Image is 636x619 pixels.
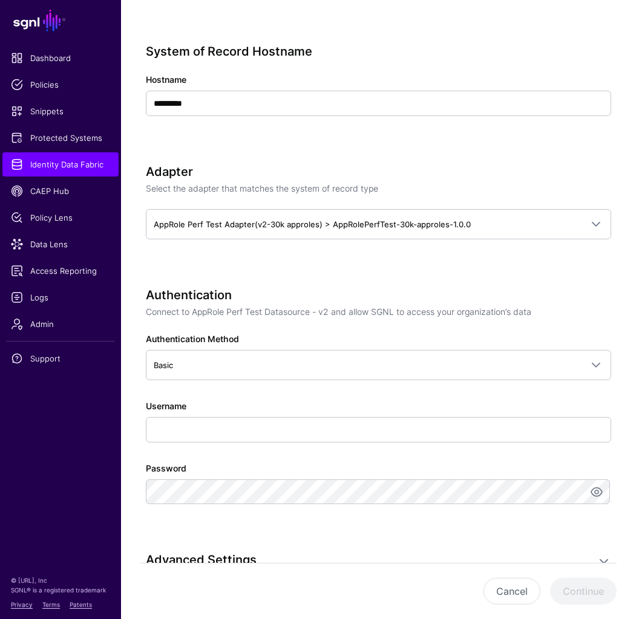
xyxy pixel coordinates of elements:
[146,44,611,59] h3: System of Record Hostname
[146,182,611,195] p: Select the adapter that matches the system of record type
[42,601,60,608] a: Terms
[2,152,119,177] a: Identity Data Fabric
[11,238,110,250] span: Data Lens
[70,601,92,608] a: Patents
[2,46,119,70] a: Dashboard
[11,291,110,303] span: Logs
[154,219,471,229] span: AppRole Perf Test Adapter(v2-30k approles) > AppRolePerfTest-30k-approles-1.0.0
[11,105,110,117] span: Snippets
[146,164,611,179] h3: Adapter
[11,352,110,365] span: Support
[2,232,119,256] a: Data Lens
[11,79,110,91] span: Policies
[11,52,110,64] span: Dashboard
[2,73,119,97] a: Policies
[146,332,239,345] label: Authentication Method
[2,126,119,150] a: Protected Systems
[11,585,110,595] p: SGNL® is a registered trademark
[484,578,540,604] button: Cancel
[154,360,173,370] span: Basic
[2,206,119,230] a: Policy Lens
[2,179,119,203] a: CAEP Hub
[11,132,110,144] span: Protected Systems
[11,318,110,330] span: Admin
[2,312,119,336] a: Admin
[146,462,186,475] label: Password
[11,575,110,585] p: © [URL], Inc
[146,288,611,302] h3: Authentication
[146,73,186,86] label: Hostname
[11,158,110,170] span: Identity Data Fabric
[11,601,33,608] a: Privacy
[11,212,110,224] span: Policy Lens
[11,185,110,197] span: CAEP Hub
[146,305,611,318] p: Connect to AppRole Perf Test Datasource - v2 and allow SGNL to access your organization’s data
[11,265,110,277] span: Access Reporting
[7,7,114,34] a: SGNL
[146,553,587,567] h3: Advanced Settings
[2,259,119,283] a: Access Reporting
[2,99,119,123] a: Snippets
[2,285,119,309] a: Logs
[146,400,186,412] label: Username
